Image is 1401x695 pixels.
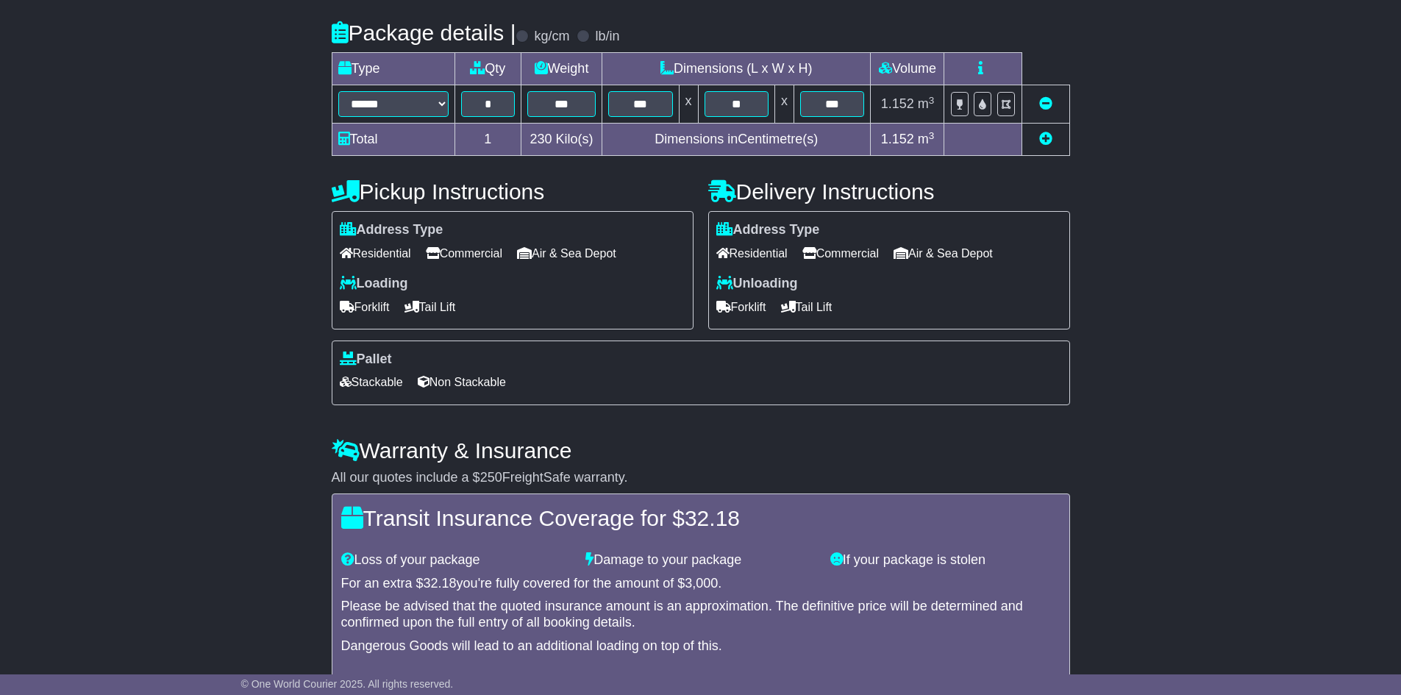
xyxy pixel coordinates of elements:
[929,130,935,141] sup: 3
[341,576,1060,592] div: For an extra $ you're fully covered for the amount of $ .
[332,21,516,45] h4: Package details |
[340,352,392,368] label: Pallet
[341,599,1060,630] div: Please be advised that the quoted insurance amount is an approximation. The definitive price will...
[454,124,521,156] td: 1
[918,132,935,146] span: m
[340,371,403,393] span: Stackable
[334,552,579,569] div: Loss of your package
[881,132,914,146] span: 1.152
[454,53,521,85] td: Qty
[480,470,502,485] span: 250
[424,576,457,591] span: 32.18
[708,179,1070,204] h4: Delivery Instructions
[823,552,1068,569] div: If your package is stolen
[602,124,871,156] td: Dimensions in Centimetre(s)
[332,124,454,156] td: Total
[716,276,798,292] label: Unloading
[340,242,411,265] span: Residential
[340,222,443,238] label: Address Type
[716,296,766,318] span: Forklift
[517,242,616,265] span: Air & Sea Depot
[679,85,698,124] td: x
[871,53,944,85] td: Volume
[340,276,408,292] label: Loading
[774,85,794,124] td: x
[918,96,935,111] span: m
[418,371,506,393] span: Non Stackable
[685,576,718,591] span: 3,000
[404,296,456,318] span: Tail Lift
[534,29,569,45] label: kg/cm
[340,296,390,318] span: Forklift
[521,53,602,85] td: Weight
[332,438,1070,463] h4: Warranty & Insurance
[802,242,879,265] span: Commercial
[1039,96,1052,111] a: Remove this item
[685,506,740,530] span: 32.18
[341,506,1060,530] h4: Transit Insurance Coverage for $
[332,179,694,204] h4: Pickup Instructions
[332,53,454,85] td: Type
[578,552,823,569] div: Damage to your package
[929,95,935,106] sup: 3
[595,29,619,45] label: lb/in
[881,96,914,111] span: 1.152
[241,678,454,690] span: © One World Courier 2025. All rights reserved.
[894,242,993,265] span: Air & Sea Depot
[716,242,788,265] span: Residential
[530,132,552,146] span: 230
[426,242,502,265] span: Commercial
[332,470,1070,486] div: All our quotes include a $ FreightSafe warranty.
[341,638,1060,655] div: Dangerous Goods will lead to an additional loading on top of this.
[716,222,820,238] label: Address Type
[1039,132,1052,146] a: Add new item
[781,296,833,318] span: Tail Lift
[602,53,871,85] td: Dimensions (L x W x H)
[521,124,602,156] td: Kilo(s)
